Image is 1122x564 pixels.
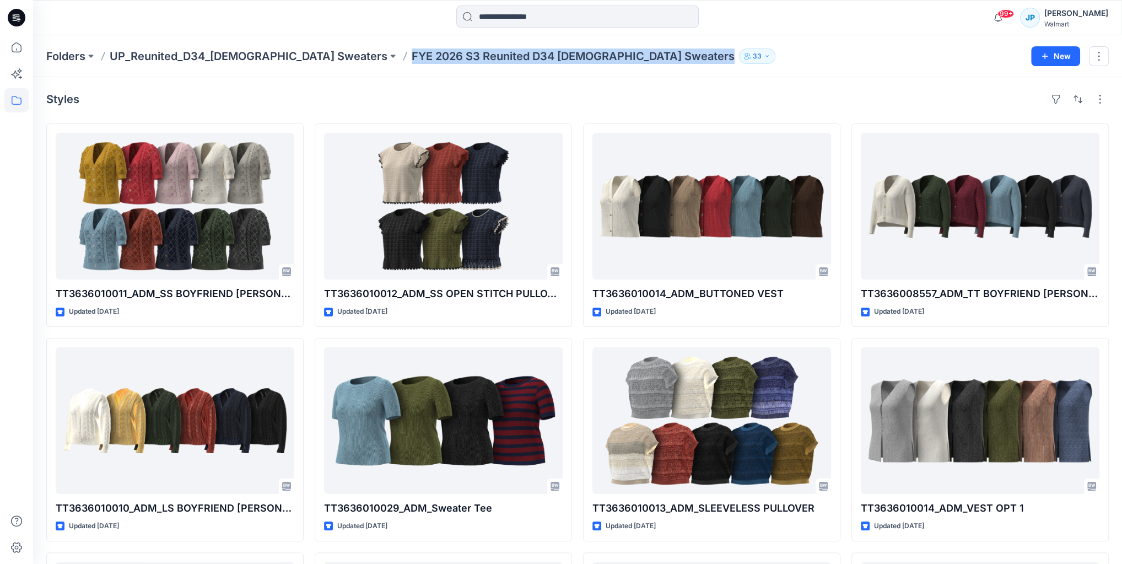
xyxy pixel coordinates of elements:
[110,49,387,64] a: UP_Reunited_D34_[DEMOGRAPHIC_DATA] Sweaters
[997,9,1014,18] span: 99+
[861,501,1099,516] p: TT3636010014_ADM_VEST OPT 1
[69,306,119,318] p: Updated [DATE]
[1031,46,1080,66] button: New
[46,49,85,64] a: Folders
[324,286,563,302] p: TT3636010012_ADM_SS OPEN STITCH PULLOVER
[1020,8,1040,28] div: JP
[606,520,656,532] p: Updated [DATE]
[861,286,1099,302] p: TT3636008557_ADM_TT BOYFRIEND [PERSON_NAME]
[874,520,924,532] p: Updated [DATE]
[337,306,387,318] p: Updated [DATE]
[56,286,294,302] p: TT3636010011_ADM_SS BOYFRIEND [PERSON_NAME]
[592,286,831,302] p: TT3636010014_ADM_BUTTONED VEST
[56,133,294,280] a: TT3636010011_ADM_SS BOYFRIEND CARDIGAN
[324,133,563,280] a: TT3636010012_ADM_SS OPEN STITCH PULLOVER
[606,306,656,318] p: Updated [DATE]
[56,347,294,494] a: TT3636010010_ADM_LS BOYFRIEND CARDIGAN
[69,520,119,532] p: Updated [DATE]
[337,520,387,532] p: Updated [DATE]
[592,133,831,280] a: TT3636010014_ADM_BUTTONED VEST
[592,347,831,494] a: TT3636010013_ADM_SLEEVELESS PULLOVER
[56,501,294,516] p: TT3636010010_ADM_LS BOYFRIEND [PERSON_NAME]
[739,49,775,64] button: 33
[1044,20,1108,28] div: Walmart
[874,306,924,318] p: Updated [DATE]
[324,347,563,494] a: TT3636010029_ADM_Sweater Tee
[1044,7,1108,20] div: [PERSON_NAME]
[753,50,762,62] p: 33
[861,133,1099,280] a: TT3636008557_ADM_TT BOYFRIEND CARDIGAN
[324,501,563,516] p: TT3636010029_ADM_Sweater Tee
[861,347,1099,494] a: TT3636010014_ADM_VEST OPT 1
[412,49,735,64] p: FYE 2026 S3 Reunited D34 [DEMOGRAPHIC_DATA] Sweaters
[46,93,79,106] h4: Styles
[592,501,831,516] p: TT3636010013_ADM_SLEEVELESS PULLOVER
